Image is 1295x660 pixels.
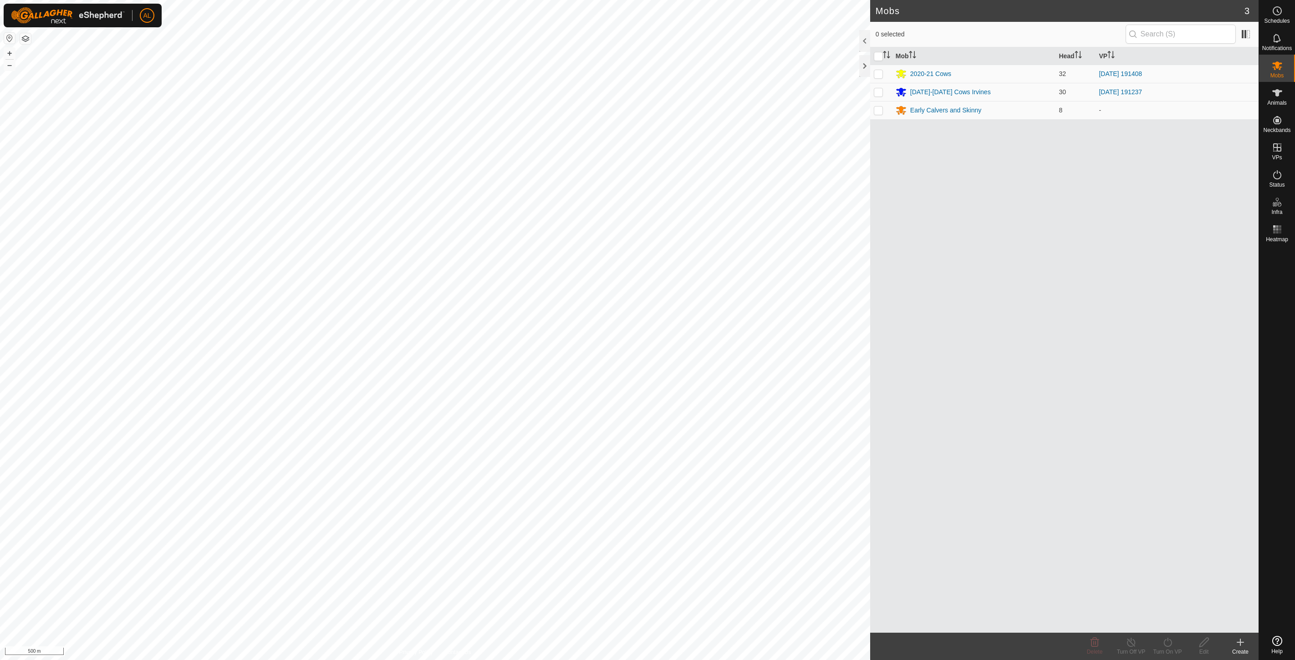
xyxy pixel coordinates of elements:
th: Mob [892,47,1055,65]
span: Delete [1087,649,1103,655]
th: Head [1055,47,1095,65]
span: 8 [1059,107,1062,114]
a: [DATE] 191408 [1099,70,1142,77]
a: Contact Us [444,648,471,656]
td: - [1095,101,1259,119]
span: AL [143,11,151,20]
span: 32 [1059,70,1066,77]
div: [DATE]-[DATE] Cows Irvines [910,87,991,97]
span: Animals [1267,100,1287,106]
div: Turn Off VP [1113,648,1149,656]
span: Notifications [1262,46,1292,51]
div: Edit [1186,648,1222,656]
p-sorticon: Activate to sort [883,52,890,60]
div: Turn On VP [1149,648,1186,656]
span: Help [1271,649,1283,654]
p-sorticon: Activate to sort [1075,52,1082,60]
span: Heatmap [1266,237,1288,242]
button: Reset Map [4,33,15,44]
span: Infra [1271,209,1282,215]
div: Create [1222,648,1259,656]
span: 0 selected [876,30,1126,39]
h2: Mobs [876,5,1244,16]
span: Neckbands [1263,127,1290,133]
a: [DATE] 191237 [1099,88,1142,96]
div: Early Calvers and Skinny [910,106,981,115]
span: Schedules [1264,18,1290,24]
th: VP [1095,47,1259,65]
input: Search (S) [1126,25,1236,44]
div: 2020-21 Cows [910,69,951,79]
span: VPs [1272,155,1282,160]
span: Mobs [1270,73,1284,78]
p-sorticon: Activate to sort [909,52,916,60]
img: Gallagher Logo [11,7,125,24]
span: 3 [1244,4,1249,18]
a: Help [1259,632,1295,658]
p-sorticon: Activate to sort [1107,52,1115,60]
a: Privacy Policy [399,648,433,656]
button: + [4,48,15,59]
span: 30 [1059,88,1066,96]
span: Status [1269,182,1285,188]
button: Map Layers [20,33,31,44]
button: – [4,60,15,71]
